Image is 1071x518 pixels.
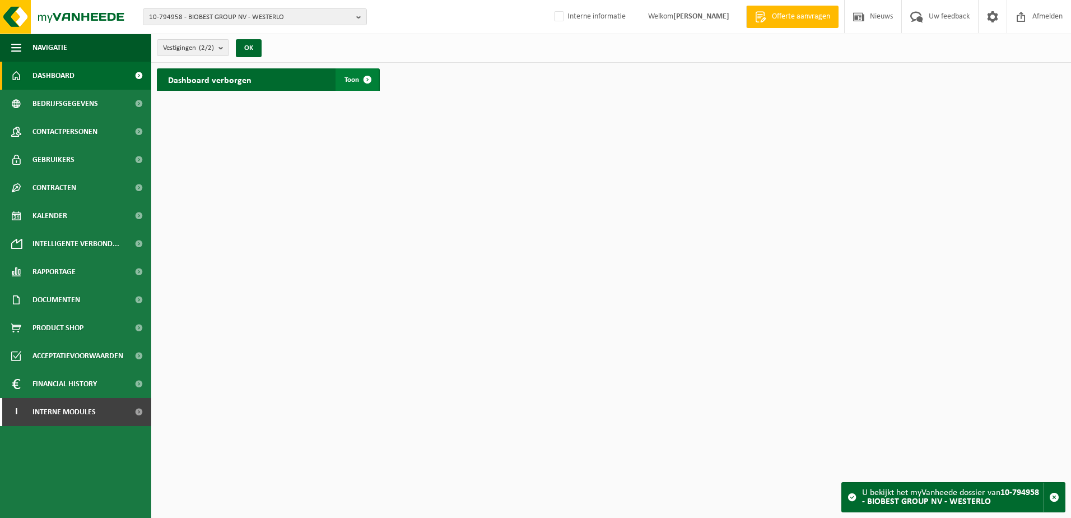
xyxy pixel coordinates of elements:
[32,286,80,314] span: Documenten
[32,370,97,398] span: Financial History
[32,34,67,62] span: Navigatie
[32,146,74,174] span: Gebruikers
[746,6,839,28] a: Offerte aanvragen
[673,12,729,21] strong: [PERSON_NAME]
[236,39,262,57] button: OK
[862,488,1039,506] strong: 10-794958 - BIOBEST GROUP NV - WESTERLO
[862,483,1043,512] div: U bekijkt het myVanheede dossier van
[32,342,123,370] span: Acceptatievoorwaarden
[143,8,367,25] button: 10-794958 - BIOBEST GROUP NV - WESTERLO
[32,314,83,342] span: Product Shop
[552,8,626,25] label: Interne informatie
[32,90,98,118] span: Bedrijfsgegevens
[149,9,352,26] span: 10-794958 - BIOBEST GROUP NV - WESTERLO
[32,62,74,90] span: Dashboard
[157,68,263,90] h2: Dashboard verborgen
[32,230,119,258] span: Intelligente verbond...
[157,39,229,56] button: Vestigingen(2/2)
[163,40,214,57] span: Vestigingen
[32,398,96,426] span: Interne modules
[344,76,359,84] span: Toon
[32,258,76,286] span: Rapportage
[199,44,214,52] count: (2/2)
[32,118,97,146] span: Contactpersonen
[11,398,21,426] span: I
[336,68,379,91] a: Toon
[32,174,76,202] span: Contracten
[769,11,833,22] span: Offerte aanvragen
[32,202,67,230] span: Kalender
